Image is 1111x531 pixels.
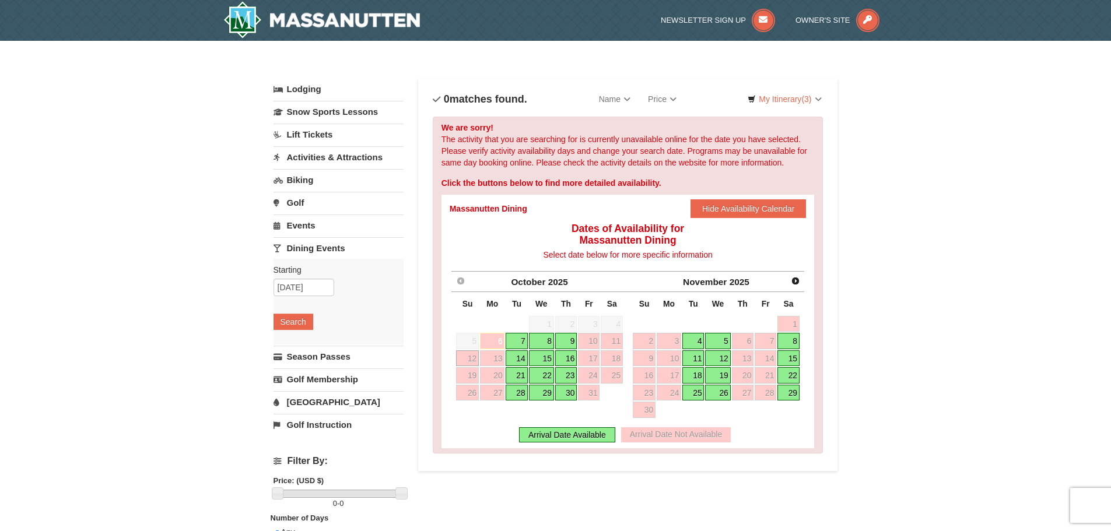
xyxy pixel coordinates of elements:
span: (3) [801,94,811,104]
a: 5 [705,333,730,349]
span: Sunday [462,299,473,308]
span: Monday [663,299,675,308]
a: 25 [601,367,623,384]
div: The activity that you are searching for is currently unavailable online for the date you have sel... [433,117,823,453]
a: 10 [578,333,600,349]
a: 9 [555,333,577,349]
a: 23 [633,385,656,401]
a: 6 [732,333,754,349]
span: Thursday [561,299,571,308]
a: Season Passes [274,346,404,367]
a: 30 [633,402,656,418]
a: 12 [456,350,479,367]
span: 4 [601,316,623,332]
a: 29 [529,385,554,401]
a: 30 [555,385,577,401]
a: 10 [657,350,681,367]
a: Newsletter Sign Up [661,16,775,24]
a: 20 [732,367,754,384]
h4: matches found. [433,93,527,105]
h4: Filter By: [274,456,404,466]
a: 27 [480,385,504,401]
a: 8 [529,333,554,349]
a: 21 [755,367,776,384]
a: 11 [682,350,704,367]
span: Tuesday [512,299,521,308]
a: 17 [657,367,681,384]
a: 3 [657,333,681,349]
a: My Itinerary(3) [740,90,829,108]
a: 26 [456,385,479,401]
a: 15 [529,350,554,367]
span: Owner's Site [795,16,850,24]
strong: Price: (USD $) [274,476,324,485]
span: 0 [444,93,450,105]
span: Thursday [738,299,748,308]
span: 2025 [548,277,568,287]
a: 23 [555,367,577,384]
a: 20 [480,367,504,384]
a: 8 [777,333,800,349]
span: Friday [585,299,593,308]
a: 28 [755,385,776,401]
a: 21 [506,367,527,384]
a: Price [639,87,685,111]
a: 31 [578,385,600,401]
a: Golf Instruction [274,414,404,435]
a: Golf [274,192,404,213]
a: 24 [657,385,681,401]
a: 29 [777,385,800,401]
a: Massanutten Resort [223,1,420,38]
a: Activities & Attractions [274,146,404,168]
span: 5 [456,333,479,349]
a: Biking [274,169,404,191]
button: Hide Availability Calendar [691,199,807,218]
a: Snow Sports Lessons [274,101,404,122]
strong: We are sorry! [441,123,493,132]
a: Prev [453,273,469,289]
span: 3 [578,316,600,332]
div: Massanutten Dining [450,203,527,214]
span: Wednesday [712,299,724,308]
a: 19 [456,367,479,384]
a: Golf Membership [274,368,404,390]
a: 13 [480,350,504,367]
a: 11 [601,333,623,349]
a: Events [274,214,404,236]
strong: Number of Days [271,514,329,522]
a: 15 [777,350,800,367]
a: 25 [682,385,704,401]
span: Newsletter Sign Up [661,16,746,24]
label: Starting [274,264,395,276]
span: 0 [333,499,337,508]
span: Next [791,276,800,286]
span: Friday [762,299,770,308]
a: 17 [578,350,600,367]
span: Sunday [639,299,650,308]
h4: Dates of Availability for Massanutten Dining [450,223,807,246]
img: Massanutten Resort Logo [223,1,420,38]
a: 16 [633,367,656,384]
label: - [274,498,404,509]
a: Lodging [274,79,404,100]
a: 2 [633,333,656,349]
div: Click the buttons below to find more detailed availability. [441,177,815,189]
a: 18 [601,350,623,367]
a: 19 [705,367,730,384]
a: 26 [705,385,730,401]
a: 13 [732,350,754,367]
a: 22 [777,367,800,384]
span: 0 [339,499,344,508]
a: 4 [682,333,704,349]
a: 24 [578,367,600,384]
a: 14 [506,350,527,367]
a: 9 [633,350,656,367]
span: Tuesday [689,299,698,308]
span: October [511,277,545,287]
a: Name [590,87,639,111]
a: Dining Events [274,237,404,259]
a: 6 [480,333,504,349]
span: Saturday [607,299,617,308]
button: Search [274,314,313,330]
a: 22 [529,367,554,384]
